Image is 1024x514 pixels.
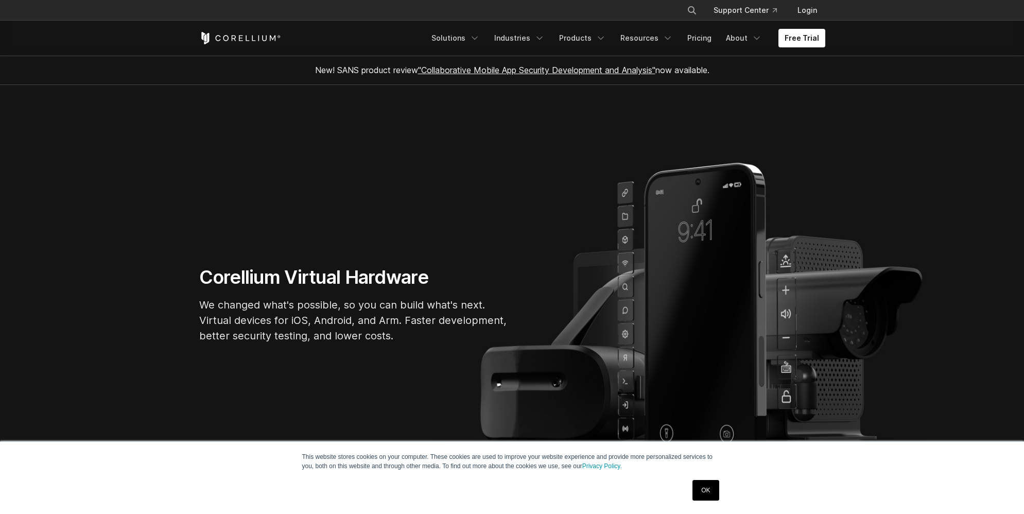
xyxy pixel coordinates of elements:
div: Navigation Menu [425,29,825,47]
a: OK [692,480,719,501]
a: Pricing [681,29,718,47]
a: Industries [488,29,551,47]
a: "Collaborative Mobile App Security Development and Analysis" [418,65,655,75]
p: We changed what's possible, so you can build what's next. Virtual devices for iOS, Android, and A... [199,297,508,344]
a: Resources [614,29,679,47]
a: Free Trial [778,29,825,47]
a: Corellium Home [199,32,281,44]
span: New! SANS product review now available. [315,65,709,75]
h1: Corellium Virtual Hardware [199,266,508,289]
button: Search [683,1,701,20]
a: Solutions [425,29,486,47]
div: Navigation Menu [674,1,825,20]
a: Privacy Policy. [582,462,622,470]
p: This website stores cookies on your computer. These cookies are used to improve your website expe... [302,452,722,471]
a: Support Center [705,1,785,20]
a: About [720,29,768,47]
a: Login [789,1,825,20]
a: Products [553,29,612,47]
